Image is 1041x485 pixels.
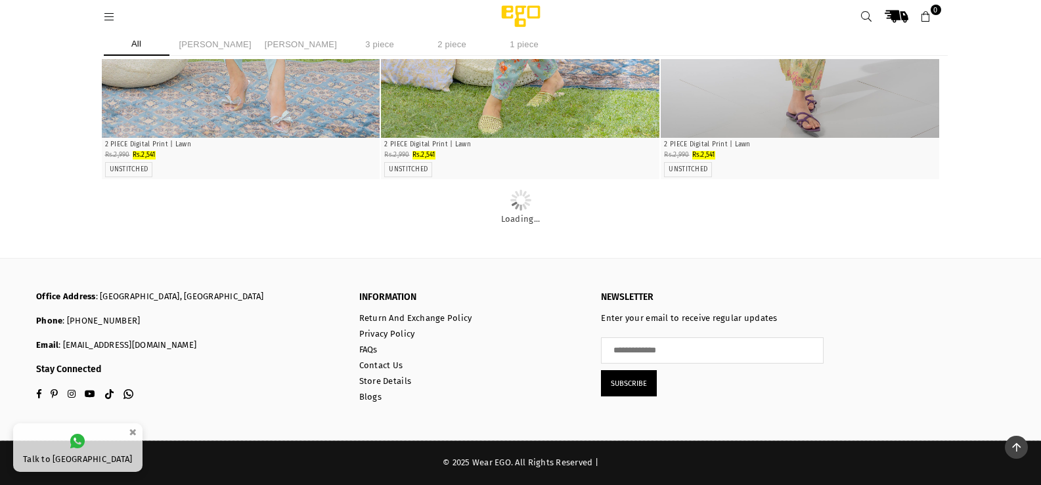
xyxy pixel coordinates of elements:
[359,291,582,303] p: INFORMATION
[36,457,1005,469] div: © 2025 Wear EGO. All Rights Reserved |
[931,5,941,15] span: 0
[359,376,411,386] a: Store Details
[384,151,409,159] span: Rs.2,990
[601,370,657,396] button: Subscribe
[105,140,377,150] p: 2 PIECE Digital Print | Lawn
[359,345,378,354] a: FAQs
[914,5,938,28] a: 0
[384,140,656,150] p: 2 PIECE Digital Print | Lawn
[125,421,141,443] button: ×
[133,151,156,159] span: Rs.2,541
[664,151,689,159] span: Rs.2,990
[104,203,938,225] a: Loading...
[176,33,255,56] li: [PERSON_NAME]
[36,316,62,326] b: Phone
[669,165,707,174] label: UNSTITCHED
[601,313,824,324] p: Enter your email to receive regular updates
[389,165,428,174] label: UNSTITCHED
[359,360,403,370] a: Contact Us
[36,316,340,327] p: : [PHONE_NUMBER]
[491,33,557,56] li: 1 piece
[359,329,415,339] a: Privacy Policy
[855,5,879,28] a: Search
[510,190,531,211] img: Loading...
[36,291,340,303] p: : [GEOGRAPHIC_DATA], [GEOGRAPHIC_DATA]
[36,364,340,375] h3: Stay Connected
[13,423,143,472] a: Talk to [GEOGRAPHIC_DATA]
[412,151,435,159] span: Rs.2,541
[359,313,472,323] a: Return And Exchange Policy
[104,33,169,56] li: All
[110,165,148,174] label: UNSTITCHED
[347,33,412,56] li: 3 piece
[664,140,936,150] p: 2 PIECE Digital Print | Lawn
[419,33,485,56] li: 2 piece
[465,3,577,30] img: Ego
[36,291,96,301] b: Office Address
[36,340,58,350] b: Email
[105,151,130,159] span: Rs.2,990
[98,11,122,21] a: Menu
[58,340,196,350] a: : [EMAIL_ADDRESS][DOMAIN_NAME]
[359,392,382,402] a: Blogs
[692,151,715,159] span: Rs.2,541
[104,214,938,225] p: Loading...
[601,291,824,303] p: NEWSLETTER
[261,33,340,56] li: [PERSON_NAME]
